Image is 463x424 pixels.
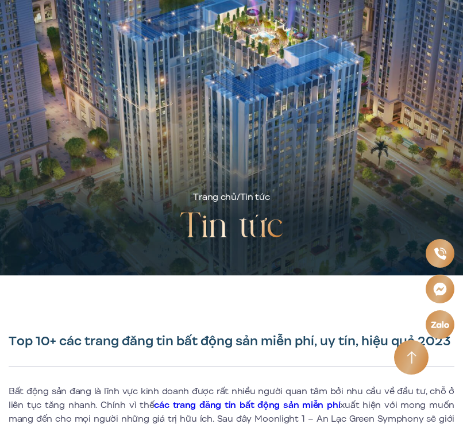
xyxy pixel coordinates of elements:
[407,351,416,364] img: Arrow icon
[240,191,270,203] span: Tin tức
[433,282,447,296] img: Messenger icon
[180,205,283,250] h2: Tin tức
[193,191,236,203] a: Trang chủ
[9,333,454,349] h1: Top 10+ các trang đăng tin bất động sản miễn phí, uy tín, hiệu quả 2023
[193,191,269,205] div: /
[154,399,340,411] a: các trang đăng tin bất động sản miễn phí
[430,321,450,329] img: Zalo icon
[434,247,446,260] img: Phone icon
